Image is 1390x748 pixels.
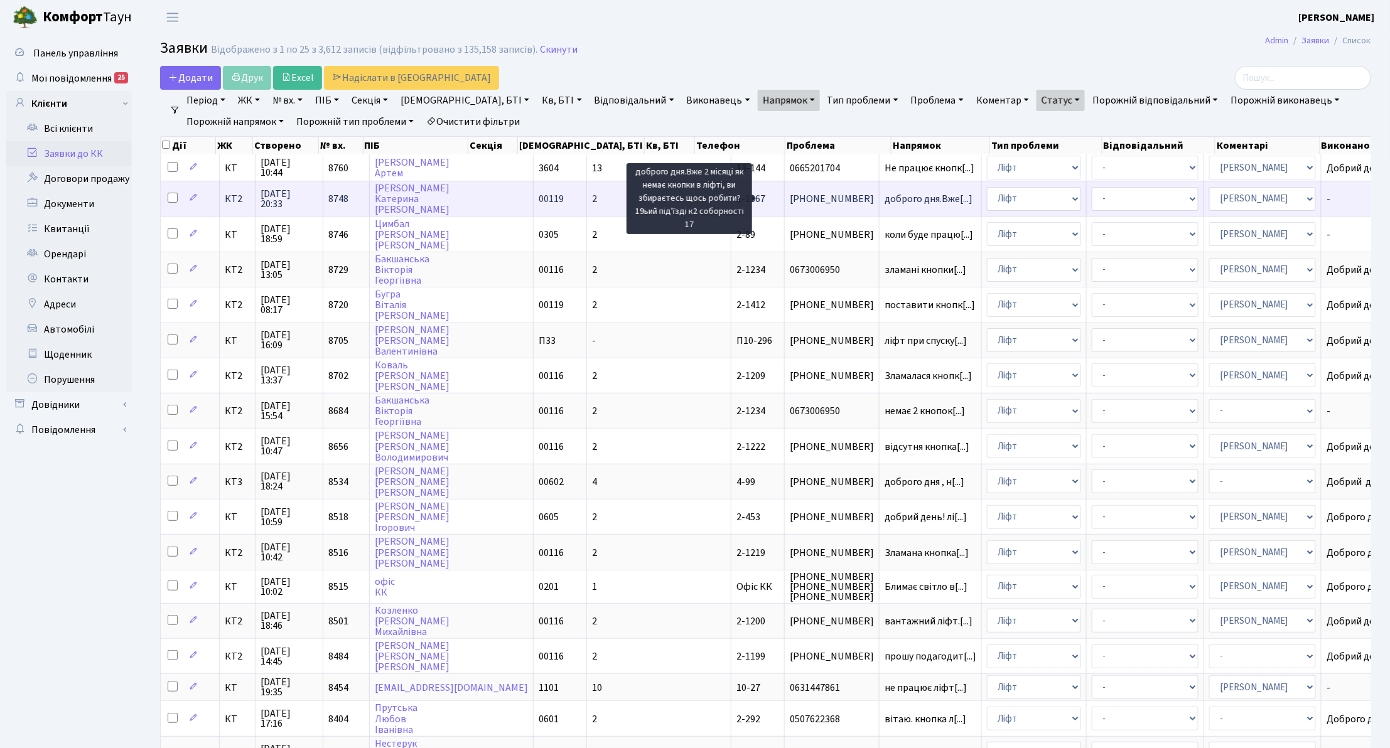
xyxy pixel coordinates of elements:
[1302,34,1330,47] a: Заявки
[1247,28,1390,54] nav: breadcrumb
[1330,34,1371,48] li: Список
[790,230,874,240] span: [PHONE_NUMBER]
[328,228,348,242] span: 8746
[736,228,755,242] span: 2-89
[261,646,318,666] span: [DATE] 14:45
[261,708,318,729] span: [DATE] 17:16
[885,263,966,277] span: зламані кнопки[...]
[6,267,132,292] a: Контакти
[592,475,597,489] span: 4
[261,577,318,597] span: [DATE] 10:02
[375,252,429,287] a: БакшанськаВікторіяГеоргіївна
[33,46,118,60] span: Панель управління
[592,681,602,695] span: 10
[790,194,874,204] span: [PHONE_NUMBER]
[261,542,318,562] span: [DATE] 10:42
[790,616,874,626] span: [PHONE_NUMBER]
[790,371,874,381] span: [PHONE_NUMBER]
[1299,11,1375,24] b: [PERSON_NAME]
[790,572,874,602] span: [PHONE_NUMBER] [PHONE_NUMBER] [PHONE_NUMBER]
[539,475,564,489] span: 00602
[736,475,755,489] span: 4-99
[261,224,318,244] span: [DATE] 18:59
[592,369,597,383] span: 2
[885,681,967,695] span: не працює ліфт[...]
[885,192,972,206] span: доброго дня.Вже[...]
[1087,90,1223,111] a: Порожній відповідальний
[736,161,765,175] span: 13-144
[261,611,318,631] span: [DATE] 18:46
[181,111,289,132] a: Порожній напрямок
[885,614,972,628] span: вантажний ліфт.[...]
[261,365,318,385] span: [DATE] 13:37
[328,580,348,594] span: 8515
[885,649,976,663] span: прошу подагодит[...]
[181,90,230,111] a: Період
[328,546,348,560] span: 8516
[225,651,250,661] span: КТ2
[216,137,253,154] th: ЖК
[328,475,348,489] span: 8534
[225,265,250,275] span: КТ2
[885,712,966,726] span: вітаю. кнопка л[...]
[592,263,597,277] span: 2
[6,342,132,367] a: Щоденник
[225,406,250,416] span: КТ2
[375,217,450,252] a: Цимбал[PERSON_NAME][PERSON_NAME]
[539,228,559,242] span: 0305
[645,137,695,154] th: Кв, БТІ
[328,614,348,628] span: 8501
[261,158,318,178] span: [DATE] 10:44
[6,417,132,442] a: Повідомлення
[31,72,112,85] span: Мої повідомлення
[736,404,765,418] span: 2-1234
[695,137,785,154] th: Телефон
[13,5,38,30] img: logo.png
[160,37,208,59] span: Заявки
[225,163,250,173] span: КТ
[592,228,597,242] span: 2
[261,507,318,527] span: [DATE] 10:59
[6,141,132,166] a: Заявки до КК
[375,393,429,429] a: БакшанськаВікторіяГеоргіївна
[790,477,874,487] span: [PHONE_NUMBER]
[1266,34,1289,47] a: Admin
[114,72,128,83] div: 25
[758,90,820,111] a: Напрямок
[885,580,967,594] span: Блимає світло в[...]
[328,510,348,524] span: 8518
[261,677,318,697] span: [DATE] 19:35
[6,116,132,141] a: Всі клієнти
[225,548,250,558] span: КТ2
[790,442,874,452] span: [PHONE_NUMBER]
[627,163,752,234] div: доброго дня.Вже 2 місяці як немає кнопки в ліфті, ви збираєтесь щось робити? 19ьий під'їзді к2 со...
[6,41,132,66] a: Панель управління
[885,404,965,418] span: немає 2 кнопок[...]
[790,265,874,275] span: 0673006950
[375,429,450,464] a: [PERSON_NAME][PERSON_NAME]Володимирович
[790,548,874,558] span: [PHONE_NUMBER]
[592,192,597,206] span: 2
[261,260,318,280] span: [DATE] 13:05
[328,161,348,175] span: 8760
[468,137,519,154] th: Секція
[736,440,765,454] span: 2-1222
[592,649,597,663] span: 2
[1226,90,1345,111] a: Порожній виконавець
[225,300,250,310] span: КТ2
[539,263,564,277] span: 00116
[225,683,250,693] span: КТ
[267,90,308,111] a: № вх.
[375,358,450,393] a: Коваль[PERSON_NAME][PERSON_NAME]
[736,298,765,312] span: 2-1412
[6,191,132,216] a: Документи
[225,714,250,724] span: КТ
[225,336,250,346] span: КТ
[211,44,537,56] div: Відображено з 1 по 25 з 3,612 записів (відфільтровано з 135,158 записів).
[328,369,348,383] span: 8702
[540,44,578,56] a: Скинути
[6,216,132,242] a: Квитанції
[592,298,597,312] span: 2
[261,295,318,315] span: [DATE] 08:17
[1299,10,1375,25] a: [PERSON_NAME]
